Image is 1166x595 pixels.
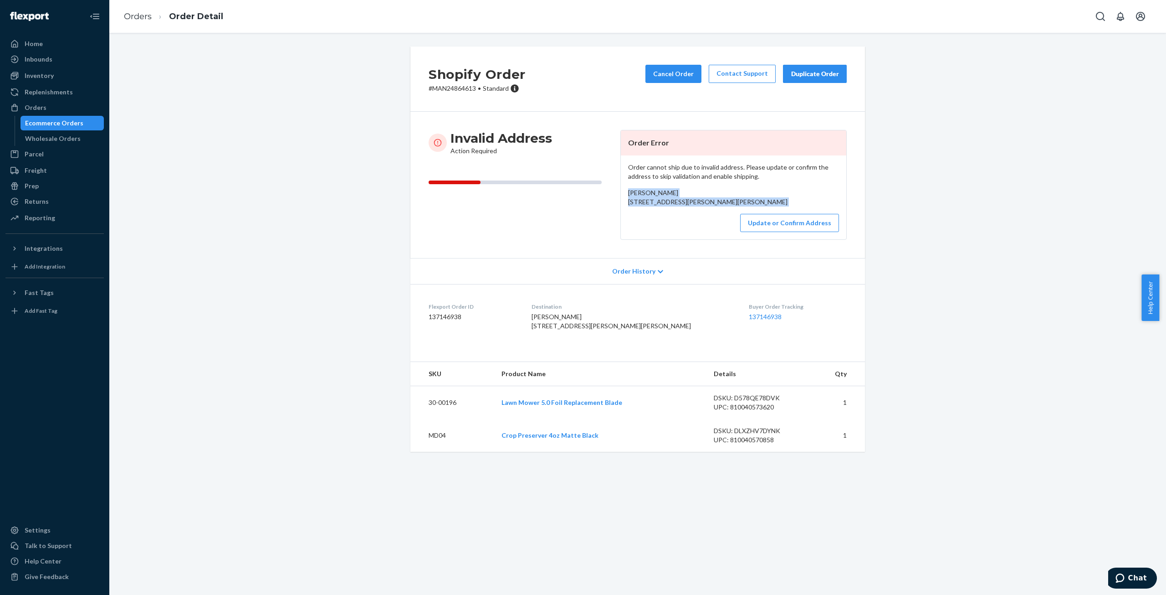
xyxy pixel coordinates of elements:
[429,84,526,93] p: # MAN24864613
[25,39,43,48] div: Home
[791,69,839,78] div: Duplicate Order
[1091,7,1110,26] button: Open Search Box
[483,84,509,92] span: Standard
[25,526,51,535] div: Settings
[501,431,598,439] a: Crop Preserver 4oz Matte Black
[645,65,701,83] button: Cancel Order
[429,303,517,310] dt: Flexport Order ID
[5,523,104,538] a: Settings
[628,163,839,181] p: Order cannot ship due to invalid address. Please update or confirm the address to skip validation...
[25,103,46,112] div: Orders
[25,119,83,128] div: Ecommerce Orders
[478,84,481,92] span: •
[5,304,104,318] a: Add Fast Tag
[806,362,865,386] th: Qty
[749,313,782,321] a: 137146938
[410,386,494,419] td: 30-00196
[169,11,223,21] a: Order Detail
[25,134,81,143] div: Wholesale Orders
[532,303,734,310] dt: Destination
[714,426,799,435] div: DSKU: DLXZHV7DYNK
[5,285,104,300] button: Fast Tags
[806,386,865,419] td: 1
[714,393,799,403] div: DSKU: D578QE78DVK
[806,419,865,452] td: 1
[25,71,54,80] div: Inventory
[25,55,52,64] div: Inbounds
[5,179,104,193] a: Prep
[5,211,104,225] a: Reporting
[5,554,104,569] a: Help Center
[124,11,152,21] a: Orders
[1141,274,1159,321] button: Help Center
[86,7,104,26] button: Close Navigation
[783,65,847,83] button: Duplicate Order
[25,572,69,581] div: Give Feedback
[25,181,39,191] div: Prep
[494,362,706,386] th: Product Name
[25,166,47,175] div: Freight
[1131,7,1150,26] button: Open account menu
[20,116,104,130] a: Ecommerce Orders
[5,36,104,51] a: Home
[25,213,55,222] div: Reporting
[621,130,846,155] header: Order Error
[429,312,517,321] dd: 137146938
[5,569,104,584] button: Give Feedback
[709,65,776,83] a: Contact Support
[410,419,494,452] td: MD04
[5,100,104,115] a: Orders
[25,150,44,159] div: Parcel
[5,259,104,274] a: Add Integration
[10,12,49,21] img: Flexport logo
[612,267,655,276] span: Order History
[5,241,104,256] button: Integrations
[450,130,552,155] div: Action Required
[25,197,49,206] div: Returns
[25,557,61,566] div: Help Center
[628,189,788,206] span: [PERSON_NAME] [STREET_ADDRESS][PERSON_NAME][PERSON_NAME]
[20,131,104,146] a: Wholesale Orders
[5,147,104,161] a: Parcel
[1108,568,1157,590] iframe: Opens a widget where you can chat to one of our agents
[25,541,72,550] div: Talk to Support
[5,163,104,178] a: Freight
[5,68,104,83] a: Inventory
[5,85,104,99] a: Replenishments
[714,403,799,412] div: UPC: 810040573620
[25,263,65,270] div: Add Integration
[410,362,494,386] th: SKU
[450,130,552,146] h3: Invalid Address
[25,244,63,253] div: Integrations
[117,3,230,30] ol: breadcrumbs
[25,288,54,297] div: Fast Tags
[532,313,691,330] span: [PERSON_NAME] [STREET_ADDRESS][PERSON_NAME][PERSON_NAME]
[706,362,807,386] th: Details
[5,52,104,67] a: Inbounds
[501,398,622,406] a: Lawn Mower 5.0 Foil Replacement Blade
[25,307,57,315] div: Add Fast Tag
[749,303,847,310] dt: Buyer Order Tracking
[714,435,799,445] div: UPC: 810040570858
[25,88,73,97] div: Replenishments
[429,65,526,84] h2: Shopify Order
[5,194,104,209] a: Returns
[1111,7,1130,26] button: Open notifications
[5,538,104,553] button: Talk to Support
[740,214,839,232] button: Update or Confirm Address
